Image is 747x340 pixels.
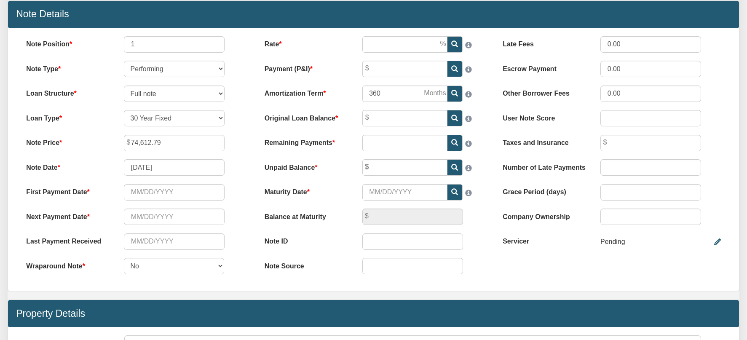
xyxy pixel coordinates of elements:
[256,233,354,247] label: Note ID
[256,36,354,50] label: Rate
[18,135,116,148] label: Note Price
[18,233,116,247] label: Last Payment Received
[18,159,116,173] label: Note Date
[16,308,731,319] h4: Property Details
[18,86,116,99] label: Loan Structure
[495,61,592,74] label: Escrow Payment
[256,61,354,74] label: Payment (P&I)
[256,110,354,123] label: Original Loan Balance
[256,258,354,271] label: Note Source
[495,233,592,247] label: Servicer
[362,36,448,53] input: This field can contain only numeric characters
[124,159,225,176] input: MM/DD/YYYY
[495,135,592,148] label: Taxes and Insurance
[18,184,116,198] label: First Payment Date
[18,209,116,222] label: Next Payment Date
[256,86,354,99] label: Amortization Term
[495,86,592,99] label: Other Borrower Fees
[16,9,731,19] h4: Note Details
[495,209,592,222] label: Company Ownership
[18,36,116,50] label: Note Position
[600,233,625,251] div: Pending
[18,258,116,271] label: Wraparound Note
[256,159,354,173] label: Unpaid Balance
[124,184,225,201] input: MM/DD/YYYY
[256,184,354,198] label: Maturity Date
[256,209,354,222] label: Balance at Maturity
[124,209,225,225] input: MM/DD/YYYY
[495,184,592,198] label: Grace Period (days)
[18,110,116,123] label: Loan Type
[256,135,354,148] label: Remaining Payments
[124,233,225,250] input: MM/DD/YYYY
[362,184,448,201] input: MM/DD/YYYY
[495,110,592,123] label: User Note Score
[18,61,116,74] label: Note Type
[495,36,592,50] label: Late Fees
[495,159,592,173] label: Number of Late Payments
